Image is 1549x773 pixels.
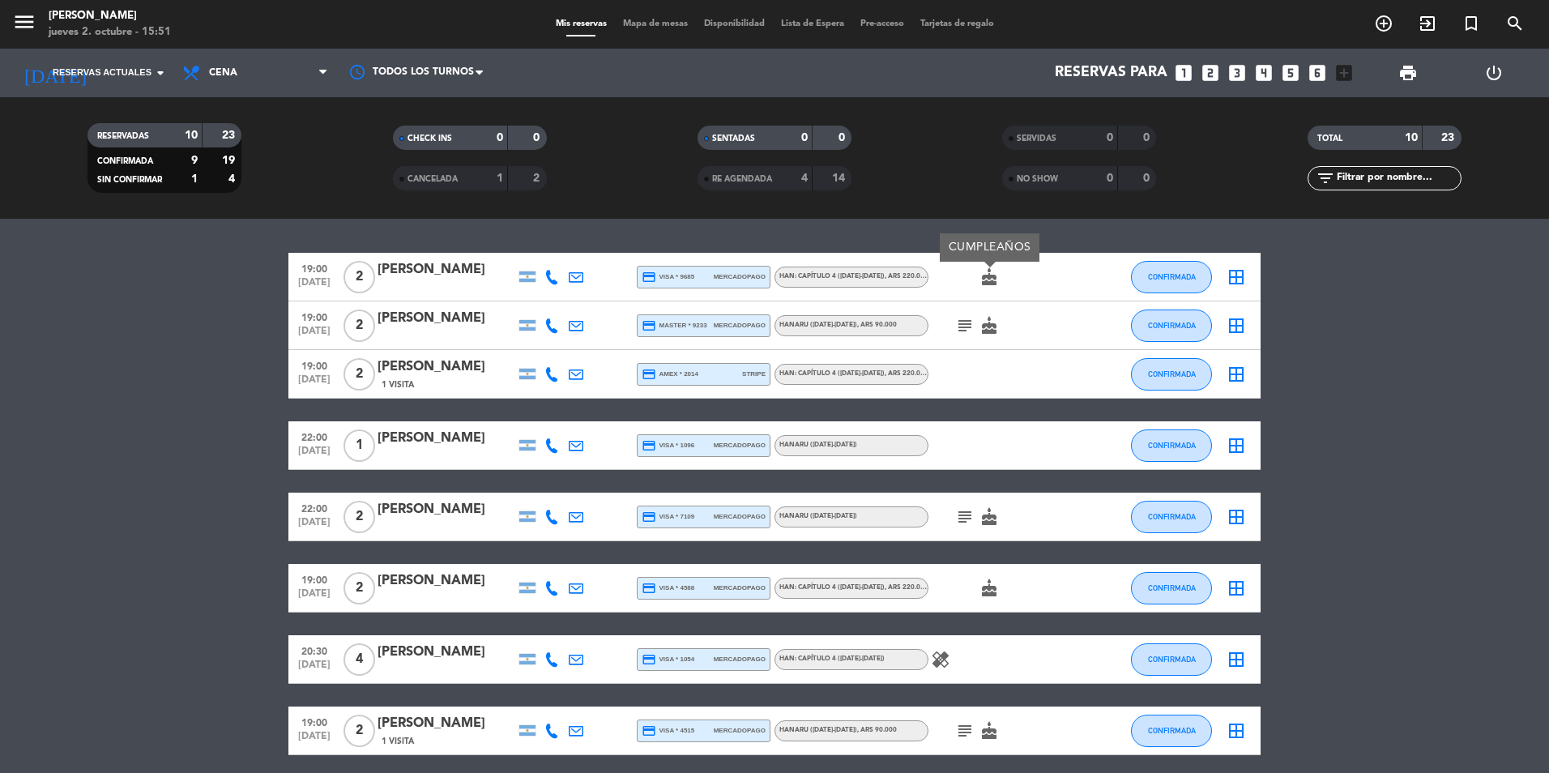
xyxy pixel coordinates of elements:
[1148,726,1196,735] span: CONFIRMADA
[714,320,766,331] span: mercadopago
[222,155,238,166] strong: 19
[1227,436,1246,455] i: border_all
[1173,62,1194,83] i: looks_one
[712,135,755,143] span: SENTADAS
[779,513,857,519] span: Hanaru ([DATE]-[DATE])
[1227,507,1246,527] i: border_all
[1505,14,1525,33] i: search
[344,572,375,604] span: 2
[742,369,766,379] span: stripe
[294,277,335,296] span: [DATE]
[294,517,335,536] span: [DATE]
[378,713,515,734] div: [PERSON_NAME]
[1148,441,1196,450] span: CONFIRMADA
[1484,63,1504,83] i: power_settings_new
[801,173,808,184] strong: 4
[497,173,503,184] strong: 1
[1227,365,1246,384] i: border_all
[12,10,36,34] i: menu
[97,157,153,165] span: CONFIRMADA
[955,721,975,741] i: subject
[1148,369,1196,378] span: CONFIRMADA
[642,510,656,524] i: credit_card
[294,374,335,393] span: [DATE]
[294,356,335,374] span: 19:00
[382,735,414,748] span: 1 Visita
[1200,62,1221,83] i: looks_two
[1462,14,1481,33] i: turned_in_not
[642,367,698,382] span: amex * 2014
[294,307,335,326] span: 19:00
[533,173,543,184] strong: 2
[1335,169,1461,187] input: Filtrar por nombre...
[1131,310,1212,342] button: CONFIRMADA
[696,19,773,28] span: Disponibilidad
[1227,62,1248,83] i: looks_3
[714,440,766,451] span: mercadopago
[191,155,198,166] strong: 9
[344,643,375,676] span: 4
[940,233,1039,262] div: CUMPLEAÑOS
[1148,655,1196,664] span: CONFIRMADA
[642,270,694,284] span: visa * 9685
[1107,132,1113,143] strong: 0
[49,8,171,24] div: [PERSON_NAME]
[1131,358,1212,391] button: CONFIRMADA
[97,132,149,140] span: RESERVADAS
[1143,173,1153,184] strong: 0
[779,727,897,733] span: Hanaru ([DATE]-[DATE])
[779,322,897,328] span: Hanaru ([DATE]-[DATE])
[378,499,515,520] div: [PERSON_NAME]
[714,583,766,593] span: mercadopago
[642,438,694,453] span: visa * 1096
[191,173,198,185] strong: 1
[615,19,696,28] span: Mapa de mesas
[885,370,928,377] span: , ARS 220.000
[294,731,335,750] span: [DATE]
[1227,316,1246,335] i: border_all
[294,326,335,344] span: [DATE]
[12,55,98,91] i: [DATE]
[344,358,375,391] span: 2
[1398,63,1418,83] span: print
[1307,62,1328,83] i: looks_6
[1131,501,1212,533] button: CONFIRMADA
[294,570,335,588] span: 19:00
[497,132,503,143] strong: 0
[294,588,335,607] span: [DATE]
[53,66,151,80] span: Reservas actuales
[1148,512,1196,521] span: CONFIRMADA
[378,357,515,378] div: [PERSON_NAME]
[1253,62,1274,83] i: looks_4
[344,261,375,293] span: 2
[185,130,198,141] strong: 10
[832,173,848,184] strong: 14
[714,511,766,522] span: mercadopago
[1227,721,1246,741] i: border_all
[344,310,375,342] span: 2
[857,727,897,733] span: , ARS 90.000
[839,132,848,143] strong: 0
[979,579,999,598] i: cake
[1017,175,1058,183] span: NO SHOW
[1131,261,1212,293] button: CONFIRMADA
[979,267,999,287] i: cake
[912,19,1002,28] span: Tarjetas de regalo
[1131,715,1212,747] button: CONFIRMADA
[642,367,656,382] i: credit_card
[1280,62,1301,83] i: looks_5
[49,24,171,41] div: jueves 2. octubre - 15:51
[714,725,766,736] span: mercadopago
[1418,14,1437,33] i: exit_to_app
[642,318,656,333] i: credit_card
[642,652,694,667] span: visa * 1054
[1055,65,1167,81] span: Reservas para
[779,656,885,662] span: Han: Capítulo 4 ([DATE]-[DATE])
[773,19,852,28] span: Lista de Espera
[642,724,694,738] span: visa * 4515
[294,660,335,678] span: [DATE]
[344,501,375,533] span: 2
[1107,173,1113,184] strong: 0
[294,498,335,517] span: 22:00
[378,642,515,663] div: [PERSON_NAME]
